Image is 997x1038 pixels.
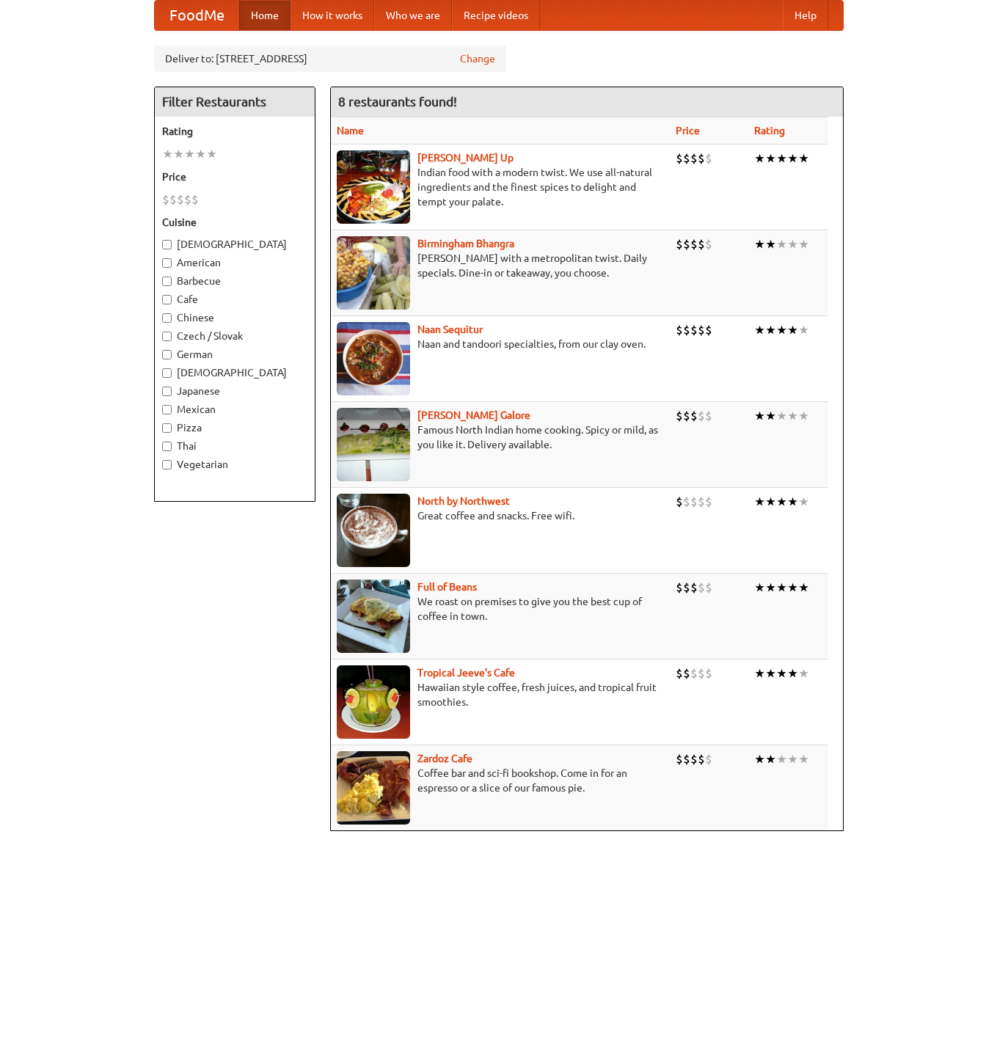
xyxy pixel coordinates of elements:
a: [PERSON_NAME] Galore [417,409,530,421]
label: Japanese [162,384,307,398]
b: Tropical Jeeve's Cafe [417,667,515,679]
a: Rating [754,125,785,136]
li: ★ [765,408,776,424]
li: ★ [776,150,787,167]
b: North by Northwest [417,495,510,507]
li: $ [698,150,705,167]
input: [DEMOGRAPHIC_DATA] [162,368,172,378]
li: $ [683,322,690,338]
li: $ [690,751,698,767]
li: $ [690,150,698,167]
li: $ [698,494,705,510]
li: ★ [754,408,765,424]
input: Barbecue [162,277,172,286]
li: ★ [787,665,798,681]
li: $ [705,751,712,767]
p: Indian food with a modern twist. We use all-natural ingredients and the finest spices to delight ... [337,165,665,209]
label: Thai [162,439,307,453]
img: jeeves.jpg [337,665,410,739]
li: ★ [765,751,776,767]
li: $ [705,236,712,252]
input: Chinese [162,313,172,323]
li: $ [690,494,698,510]
li: ★ [754,751,765,767]
li: ★ [765,494,776,510]
li: $ [698,408,705,424]
label: Pizza [162,420,307,435]
li: ★ [765,580,776,596]
a: Help [783,1,828,30]
input: Japanese [162,387,172,396]
p: Coffee bar and sci-fi bookshop. Come in for an espresso or a slice of our famous pie. [337,766,665,795]
li: ★ [798,408,809,424]
li: ★ [798,751,809,767]
li: $ [683,408,690,424]
li: $ [676,665,683,681]
li: $ [690,665,698,681]
label: Cafe [162,292,307,307]
a: Price [676,125,700,136]
li: $ [676,408,683,424]
li: $ [698,580,705,596]
li: $ [184,191,191,208]
input: Mexican [162,405,172,414]
ng-pluralize: 8 restaurants found! [338,95,457,109]
li: ★ [765,322,776,338]
li: ★ [787,150,798,167]
label: Czech / Slovak [162,329,307,343]
li: $ [162,191,169,208]
li: $ [705,322,712,338]
li: ★ [776,322,787,338]
a: FoodMe [155,1,239,30]
li: ★ [754,580,765,596]
li: ★ [184,146,195,162]
li: ★ [798,236,809,252]
li: ★ [798,322,809,338]
label: American [162,255,307,270]
p: Famous North Indian home cooking. Spicy or mild, as you like it. Delivery available. [337,423,665,452]
a: Who we are [374,1,452,30]
input: Pizza [162,423,172,433]
li: $ [683,494,690,510]
li: $ [698,322,705,338]
li: $ [698,236,705,252]
a: Recipe videos [452,1,540,30]
a: Home [239,1,291,30]
li: $ [676,150,683,167]
li: $ [698,665,705,681]
p: We roast on premises to give you the best cup of coffee in town. [337,594,665,624]
li: $ [705,580,712,596]
input: Thai [162,442,172,451]
label: German [162,347,307,362]
li: ★ [776,408,787,424]
label: Chinese [162,310,307,325]
div: Deliver to: [STREET_ADDRESS] [154,45,506,72]
a: Birmingham Bhangra [417,238,514,249]
a: Naan Sequitur [417,324,483,335]
li: ★ [776,494,787,510]
a: How it works [291,1,374,30]
h4: Filter Restaurants [155,87,315,117]
input: American [162,258,172,268]
a: [PERSON_NAME] Up [417,152,514,164]
p: Hawaiian style coffee, fresh juices, and tropical fruit smoothies. [337,680,665,709]
li: ★ [787,322,798,338]
li: $ [690,322,698,338]
a: Change [460,51,495,66]
li: ★ [162,146,173,162]
li: $ [690,580,698,596]
li: $ [676,236,683,252]
h5: Price [162,169,307,184]
img: beans.jpg [337,580,410,653]
li: ★ [754,494,765,510]
a: Full of Beans [417,581,477,593]
li: ★ [787,236,798,252]
label: [DEMOGRAPHIC_DATA] [162,365,307,380]
li: $ [177,191,184,208]
li: ★ [776,580,787,596]
input: Vegetarian [162,460,172,469]
li: ★ [787,494,798,510]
